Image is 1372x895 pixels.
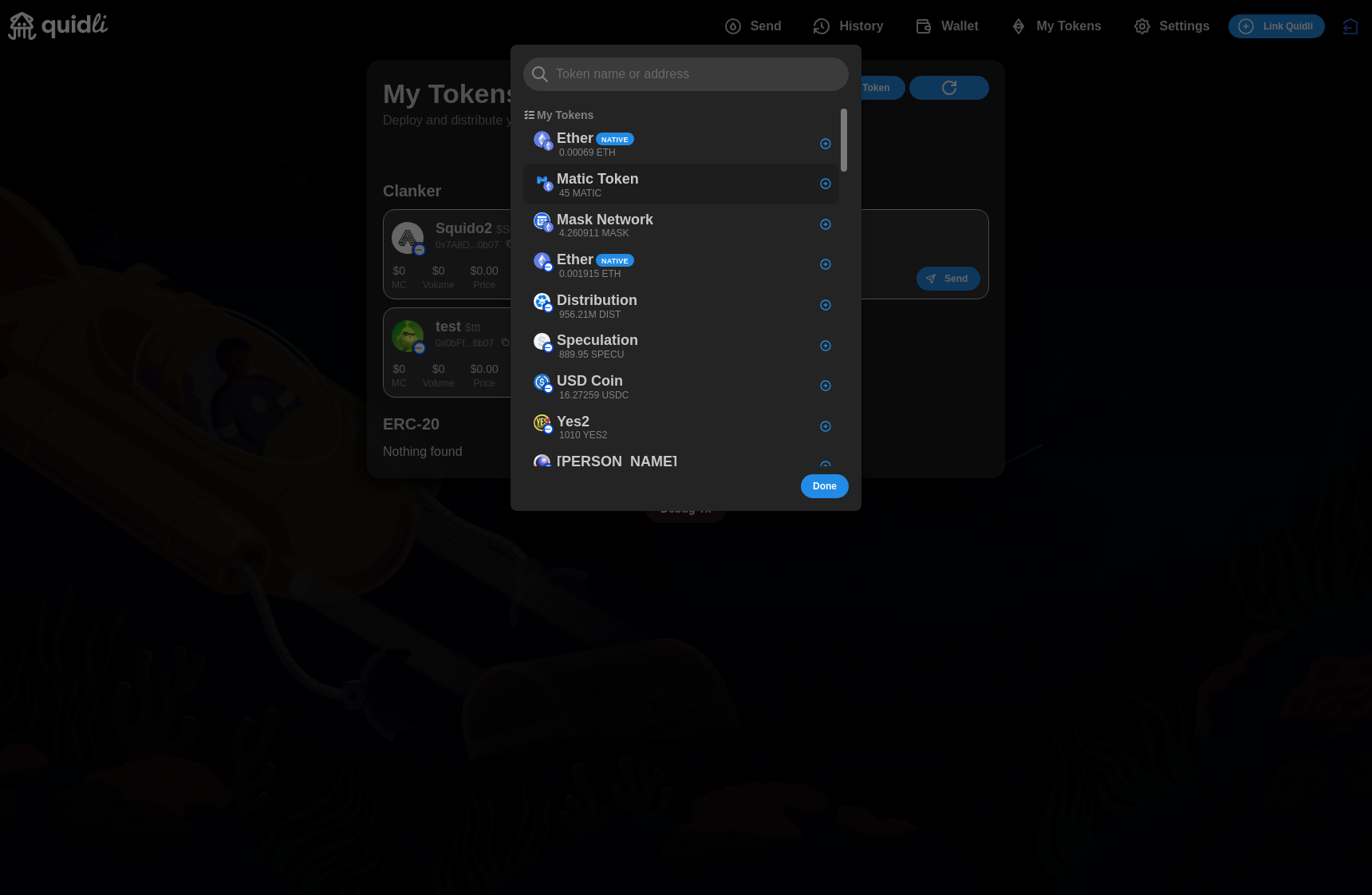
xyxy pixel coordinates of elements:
[534,374,550,390] img: USD Coin (on Base)
[534,172,550,188] img: Matic Token (on Ethereum)
[534,454,550,471] img: Zora (on Base)
[534,252,550,269] img: Ether (on Base)
[537,107,593,123] p: My Tokens
[559,267,621,281] p: 0.001915 ETH
[559,187,601,200] p: 45 MATIC
[557,208,653,232] p: Mask Network
[534,414,550,431] img: Yes2 (on Base)
[601,255,629,267] span: Native
[559,348,624,362] p: 889.95 SPECU
[534,131,550,148] img: Ether (on Ethereum)
[534,333,550,350] img: Speculation (on Base)
[559,389,629,402] p: 16.27259 USDC
[557,168,639,191] p: Matic Token
[557,370,623,393] p: USD Coin
[801,474,849,498] button: Done
[559,146,616,160] p: 0.00069 ETH
[559,308,621,322] p: 956.21M DIST
[557,127,593,150] p: Ether
[557,450,677,473] p: [PERSON_NAME]
[557,248,593,271] p: Ether
[557,410,589,434] p: Yes2
[557,329,638,352] p: Speculation
[557,289,637,312] p: Distribution
[813,475,837,497] span: Done
[534,212,550,229] img: Mask Network (on Ethereum)
[523,57,849,91] input: Token name or address
[601,134,629,145] span: Native
[559,429,608,442] p: 1010 YES2
[534,293,550,310] img: Distribution (on Base)
[559,227,629,240] p: 4.260911 MASK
